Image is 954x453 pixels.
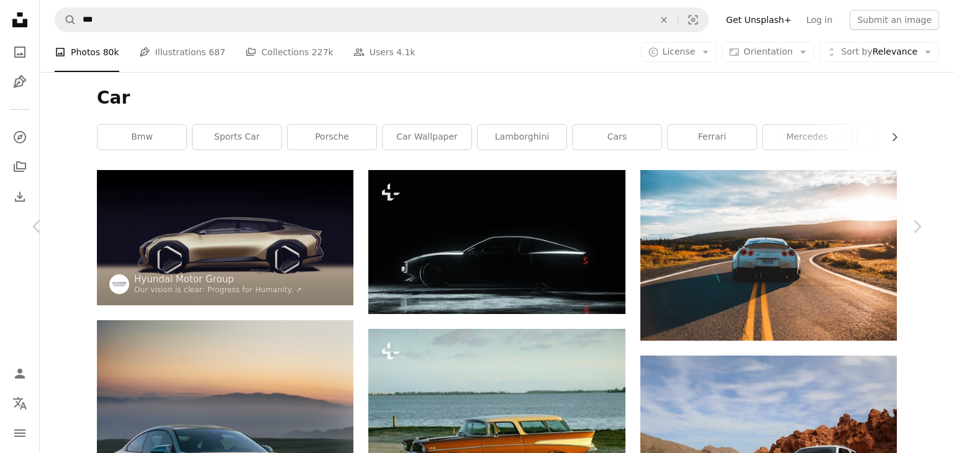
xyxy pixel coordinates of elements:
[353,32,416,72] a: Users 4.1k
[7,361,32,386] a: Log in / Sign up
[478,125,566,150] a: lamborghini
[98,125,186,150] a: bmw
[134,273,302,285] a: Hyundai Motor Group
[193,125,281,150] a: sports car
[573,125,661,150] a: cars
[368,170,625,314] img: a car parked in the dark with its lights on
[245,32,334,72] a: Collections 227k
[383,125,471,150] a: car wallpaper
[209,45,225,59] span: 687
[396,45,415,59] span: 4.1k
[678,8,708,32] button: Visual search
[841,47,872,56] span: Sort by
[109,274,129,294] img: Go to Hyundai Motor Group's profile
[641,42,717,62] button: License
[139,32,225,72] a: Illustrations 687
[879,167,954,286] a: Next
[7,155,32,179] a: Collections
[288,125,376,150] a: porsche
[640,249,897,261] a: silver sports coupe on asphalt road
[640,435,897,446] a: parked white Ford Explorer SUV
[722,42,814,62] button: Orientation
[7,125,32,150] a: Explore
[7,421,32,446] button: Menu
[663,47,696,56] span: License
[97,87,897,109] h1: Car
[312,45,334,59] span: 227k
[650,8,678,32] button: Clear
[7,391,32,416] button: Language
[763,125,852,150] a: mercedes
[743,47,793,56] span: Orientation
[55,8,76,32] button: Search Unsplash
[134,285,302,294] a: Our vision is clear: Progress for Humanity. ↗
[97,232,353,243] a: a concept car is shown in the dark
[368,236,625,248] a: a car parked in the dark with its lights on
[368,419,625,431] a: an orange and white car parked in front of a body of water
[640,170,897,341] img: silver sports coupe on asphalt road
[819,42,939,62] button: Sort byRelevance
[850,10,939,30] button: Submit an image
[7,40,32,65] a: Photos
[858,125,947,150] a: road
[668,125,756,150] a: ferrari
[719,10,799,30] a: Get Unsplash+
[7,70,32,94] a: Illustrations
[55,7,709,32] form: Find visuals sitewide
[799,10,840,30] a: Log in
[97,170,353,305] img: a concept car is shown in the dark
[883,125,897,150] button: scroll list to the right
[841,46,917,58] span: Relevance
